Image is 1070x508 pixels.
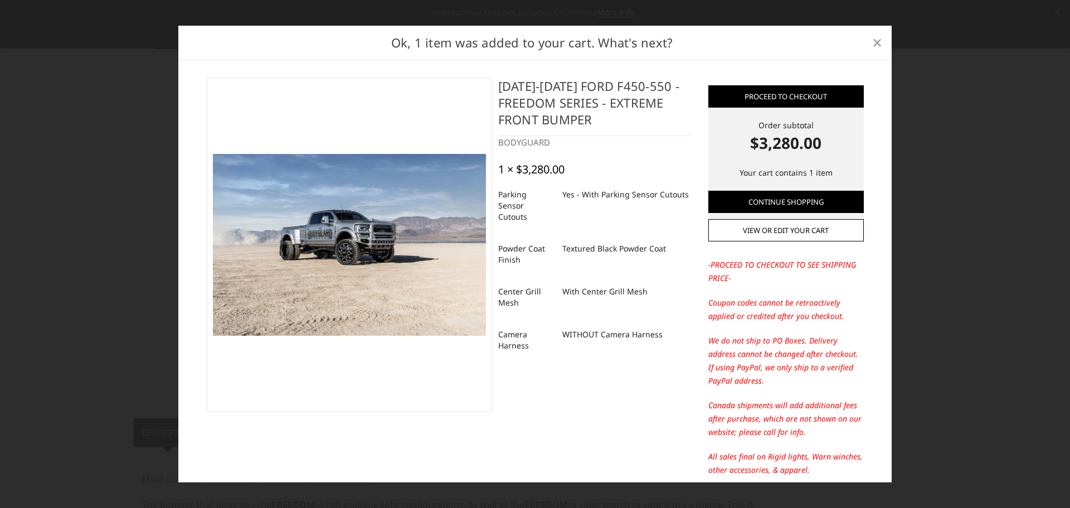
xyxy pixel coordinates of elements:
[498,185,554,227] dt: Parking Sensor Cutouts
[868,33,886,51] a: Close
[498,239,554,270] dt: Powder Coat Finish
[1014,454,1070,508] iframe: Chat Widget
[708,334,864,388] p: We do not ship to PO Boxes. Delivery address cannot be changed after checkout. If using PayPal, w...
[708,166,864,180] p: Your cart contains 1 item
[708,85,864,108] a: Proceed to checkout
[708,296,864,323] p: Coupon codes cannot be retroactively applied or credited after you checkout.
[498,325,554,356] dt: Camera Harness
[562,282,648,302] dd: With Center Grill Mesh
[498,163,565,176] div: 1 × $3,280.00
[708,399,864,439] p: Canada shipments will add additional fees after purchase, which are not shown on our website; ple...
[213,154,486,336] img: 2023-2025 Ford F450-550 - Freedom Series - Extreme Front Bumper
[708,191,864,213] a: Continue Shopping
[498,78,690,136] h4: [DATE]-[DATE] Ford F450-550 - Freedom Series - Extreme Front Bumper
[498,136,690,149] div: BODYGUARD
[708,131,864,154] strong: $3,280.00
[708,219,864,241] a: View or edit your cart
[708,119,864,154] div: Order subtotal
[498,282,554,313] dt: Center Grill Mesh
[562,239,666,259] dd: Textured Black Powder Coat
[196,33,868,52] h2: Ok, 1 item was added to your cart. What's next?
[562,325,663,345] dd: WITHOUT Camera Harness
[562,185,689,205] dd: Yes - With Parking Sensor Cutouts
[708,450,864,477] p: All sales final on Rigid lights, Warn winches, other accessories, & apparel.
[708,258,864,285] p: -PROCEED TO CHECKOUT TO SEE SHIPPING PRICE-
[872,30,882,54] span: ×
